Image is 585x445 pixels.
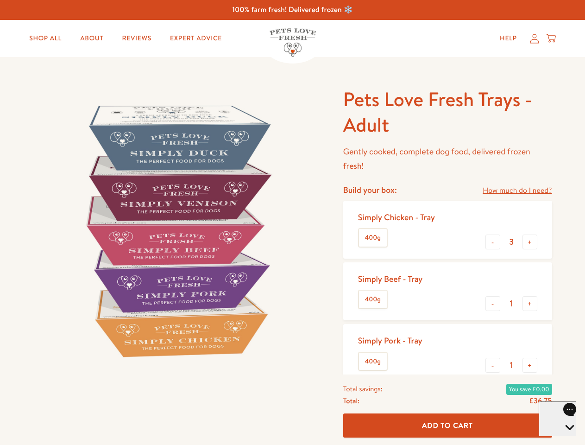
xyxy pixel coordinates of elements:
[163,29,229,48] a: Expert Advice
[522,235,537,249] button: +
[492,29,524,48] a: Help
[483,184,552,197] a: How much do I need?
[270,28,316,57] img: Pets Love Fresh
[343,87,552,137] h1: Pets Love Fresh Trays - Adult
[33,87,321,375] img: Pets Love Fresh Trays - Adult
[359,291,387,308] label: 400g
[114,29,158,48] a: Reviews
[359,353,387,370] label: 400g
[485,235,500,249] button: -
[522,296,537,311] button: +
[358,335,422,346] div: Simply Pork - Tray
[22,29,69,48] a: Shop All
[358,212,435,222] div: Simply Chicken - Tray
[506,384,552,395] span: You save £0.00
[358,273,422,284] div: Simply Beef - Tray
[529,396,552,406] span: £36.75
[485,358,500,373] button: -
[343,395,359,407] span: Total:
[343,145,552,173] p: Gently cooked, complete dog food, delivered frozen fresh!
[73,29,111,48] a: About
[522,358,537,373] button: +
[485,296,500,311] button: -
[343,413,552,438] button: Add To Cart
[343,184,397,195] h4: Build your box:
[343,383,383,395] span: Total savings:
[422,420,473,430] span: Add To Cart
[539,401,576,436] iframe: Gorgias live chat messenger
[359,229,387,247] label: 400g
